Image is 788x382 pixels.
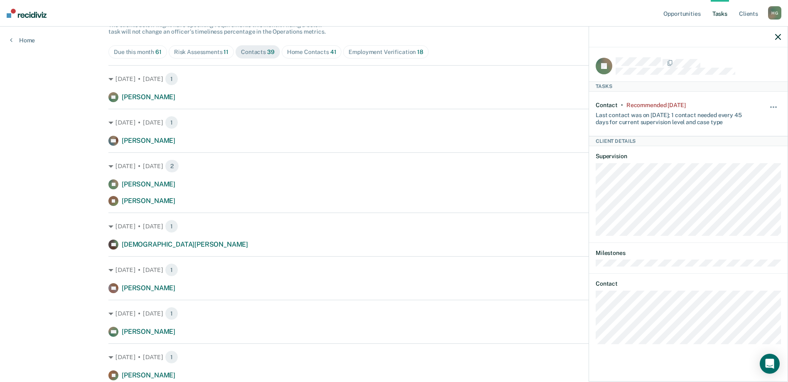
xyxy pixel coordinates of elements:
div: Risk Assessments [174,49,228,56]
span: 2 [165,159,179,173]
div: Contacts [241,49,275,56]
div: [DATE] • [DATE] [108,116,680,129]
span: 1 [165,116,178,129]
dt: Milestones [596,250,781,257]
div: Home Contacts [287,49,336,56]
div: [DATE] • [DATE] [108,350,680,364]
div: Open Intercom Messenger [760,354,780,374]
span: [PERSON_NAME] [122,371,175,379]
dt: Contact [596,280,781,287]
span: [PERSON_NAME] [122,328,175,335]
div: H G [768,6,781,20]
img: Recidiviz [7,9,47,18]
span: [PERSON_NAME] [122,197,175,205]
span: [PERSON_NAME] [122,284,175,292]
div: Due this month [114,49,162,56]
dt: Supervision [596,153,781,160]
span: 11 [223,49,228,55]
span: 18 [417,49,423,55]
div: • [621,102,623,109]
div: Recommended 18 days ago [626,102,685,109]
span: [DEMOGRAPHIC_DATA][PERSON_NAME] [122,240,248,248]
span: 1 [165,220,178,233]
div: [DATE] • [DATE] [108,72,680,86]
span: [PERSON_NAME] [122,180,175,188]
div: [DATE] • [DATE] [108,307,680,320]
span: 1 [165,72,178,86]
span: 1 [165,263,178,277]
span: 1 [165,350,178,364]
div: Employment Verification [349,49,423,56]
span: [PERSON_NAME] [122,93,175,101]
div: [DATE] • [DATE] [108,263,680,277]
span: The clients below might have upcoming requirements this month. Hiding a below task will not chang... [108,22,326,35]
span: [PERSON_NAME] [122,137,175,144]
div: Tasks [589,81,788,91]
div: Client Details [589,136,788,146]
span: 39 [267,49,275,55]
div: [DATE] • [DATE] [108,159,680,173]
div: Last contact was on [DATE]; 1 contact needed every 45 days for current supervision level and case... [596,108,750,126]
div: [DATE] • [DATE] [108,220,680,233]
span: 1 [165,307,178,320]
span: 41 [330,49,336,55]
span: 61 [155,49,162,55]
div: Contact [596,102,618,109]
a: Home [10,37,35,44]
